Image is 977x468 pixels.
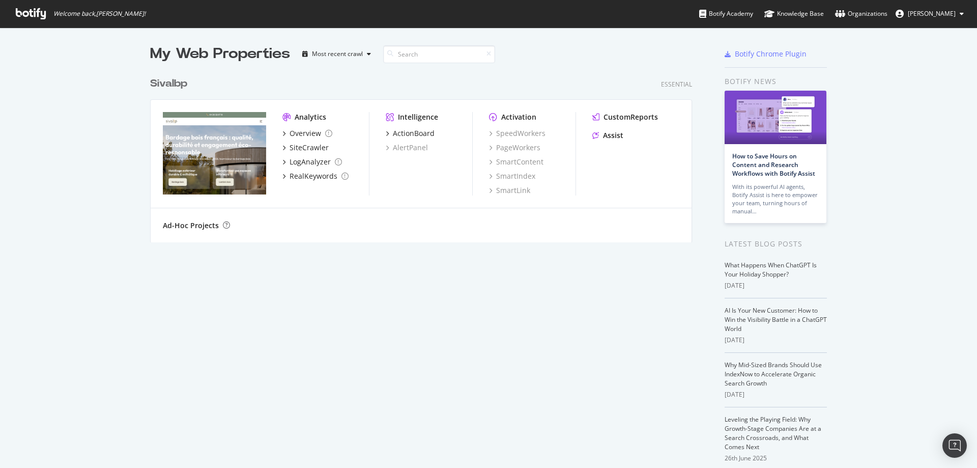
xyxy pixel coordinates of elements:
span: Mathilde DESMOULINS-COLAS [908,9,956,18]
a: LogAnalyzer [282,157,342,167]
div: [DATE] [725,336,827,345]
a: AlertPanel [386,143,428,153]
div: With its powerful AI agents, Botify Assist is here to empower your team, turning hours of manual… [732,183,819,215]
div: Latest Blog Posts [725,238,827,250]
input: Search [383,45,495,63]
div: CustomReports [604,112,658,122]
div: Activation [501,112,536,122]
a: Leveling the Playing Field: Why Growth-Stage Companies Are at a Search Crossroads, and What Comes... [725,415,821,451]
div: grid [150,64,700,242]
div: ActionBoard [393,128,435,139]
div: Intelligence [398,112,438,122]
a: ActionBoard [386,128,435,139]
img: sivalbp.fr [163,112,266,195]
div: 26th June 2025 [725,454,827,463]
div: Botify Academy [699,9,753,19]
a: AI Is Your New Customer: How to Win the Visibility Battle in a ChatGPT World [725,306,827,333]
div: My Web Properties [150,44,290,64]
div: Botify news [725,76,827,87]
div: [DATE] [725,281,827,290]
a: Overview [282,128,332,139]
a: Botify Chrome Plugin [725,49,807,59]
div: Sivalbp [150,76,187,91]
div: Open Intercom Messenger [942,433,967,458]
a: SmartLink [489,185,530,196]
a: SpeedWorkers [489,128,545,139]
a: PageWorkers [489,143,540,153]
a: SmartContent [489,157,543,167]
div: Essential [661,80,692,89]
div: SiteCrawler [290,143,329,153]
div: [DATE] [725,390,827,399]
a: SmartIndex [489,171,535,181]
div: Botify Chrome Plugin [735,49,807,59]
a: SiteCrawler [282,143,329,153]
a: What Happens When ChatGPT Is Your Holiday Shopper? [725,261,817,279]
button: [PERSON_NAME] [887,6,972,22]
div: RealKeywords [290,171,337,181]
div: Knowledge Base [764,9,824,19]
div: Overview [290,128,321,139]
div: Organizations [835,9,887,19]
a: Why Mid-Sized Brands Should Use IndexNow to Accelerate Organic Search Growth [725,361,822,388]
div: LogAnalyzer [290,157,331,167]
a: RealKeywords [282,171,349,181]
span: Welcome back, [PERSON_NAME] ! [53,10,146,18]
div: Ad-Hoc Projects [163,221,219,231]
a: Sivalbp [150,76,191,91]
a: CustomReports [592,112,658,122]
img: How to Save Hours on Content and Research Workflows with Botify Assist [725,91,826,144]
button: Most recent crawl [298,46,375,62]
a: Assist [592,130,623,141]
div: Assist [603,130,623,141]
div: Most recent crawl [312,51,363,57]
a: How to Save Hours on Content and Research Workflows with Botify Assist [732,152,815,178]
div: Analytics [295,112,326,122]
